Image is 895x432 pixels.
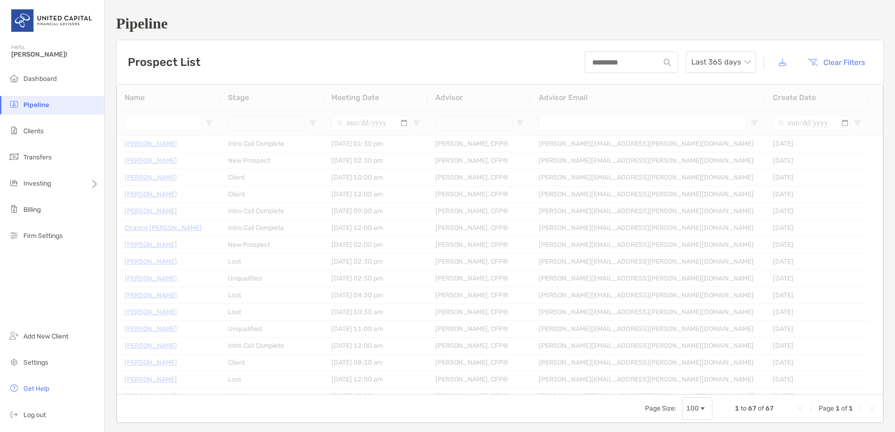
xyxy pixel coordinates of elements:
div: Page Size: [645,404,676,412]
span: to [741,404,747,412]
span: Last 365 days [691,52,750,72]
span: Pipeline [23,101,49,109]
img: investing icon [8,177,20,188]
span: 67 [765,404,774,412]
span: of [841,404,847,412]
img: add_new_client icon [8,330,20,341]
span: Billing [23,206,41,214]
div: 100 [686,404,699,412]
img: firm-settings icon [8,230,20,241]
img: logout icon [8,409,20,420]
h1: Pipeline [116,15,884,32]
img: input icon [664,59,671,66]
span: Page [819,404,834,412]
span: Transfers [23,153,51,161]
img: get-help icon [8,382,20,394]
div: Next Page [857,405,864,412]
div: Previous Page [807,405,815,412]
span: Clients [23,127,44,135]
button: Clear Filters [801,52,872,72]
span: Get Help [23,385,49,393]
img: clients icon [8,125,20,136]
span: Settings [23,359,48,367]
img: settings icon [8,356,20,367]
span: Dashboard [23,75,57,83]
img: dashboard icon [8,72,20,84]
img: United Capital Logo [11,4,93,37]
div: Page Size [682,397,712,420]
span: [PERSON_NAME]! [11,50,99,58]
img: transfers icon [8,151,20,162]
span: Add New Client [23,332,68,340]
img: billing icon [8,203,20,215]
span: Investing [23,180,51,187]
h3: Prospect List [128,56,200,69]
span: 67 [748,404,756,412]
img: pipeline icon [8,99,20,110]
span: 1 [849,404,853,412]
div: First Page [796,405,804,412]
div: Last Page [868,405,875,412]
span: Log out [23,411,46,419]
span: 1 [836,404,840,412]
span: Firm Settings [23,232,63,240]
span: 1 [735,404,739,412]
span: of [758,404,764,412]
